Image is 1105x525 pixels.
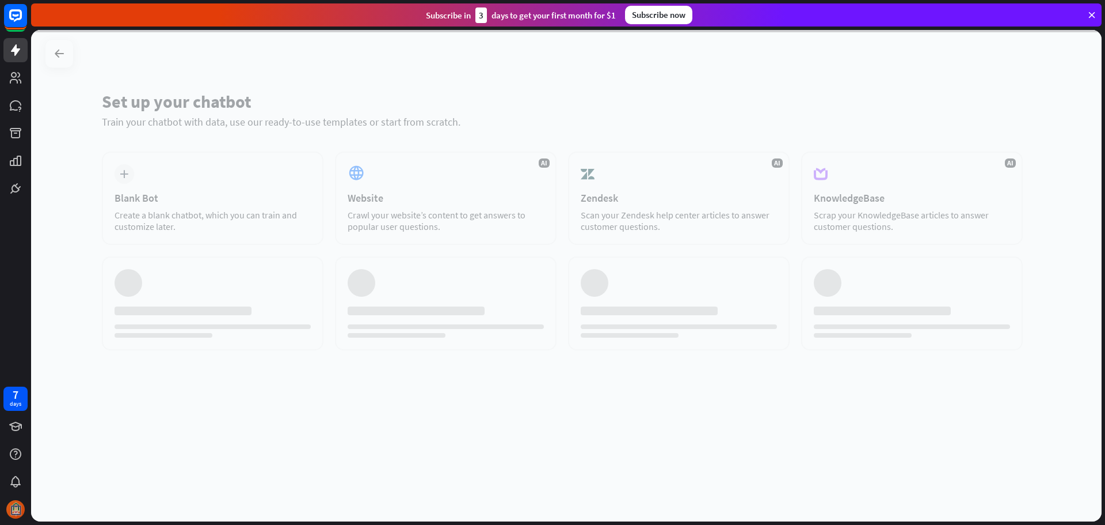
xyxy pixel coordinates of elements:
[3,387,28,411] a: 7 days
[426,7,616,23] div: Subscribe in days to get your first month for $1
[475,7,487,23] div: 3
[10,400,21,408] div: days
[625,6,692,24] div: Subscribe now
[13,390,18,400] div: 7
